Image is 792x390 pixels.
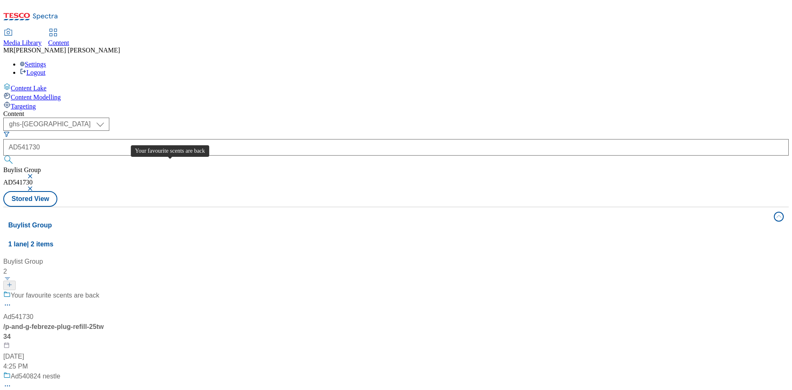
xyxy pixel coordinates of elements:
[3,110,789,118] div: Content
[3,131,10,137] svg: Search Filters
[14,47,120,54] span: [PERSON_NAME] [PERSON_NAME]
[3,312,33,322] div: Ad541730
[8,241,53,248] span: 1 lane | 2 items
[3,92,789,101] a: Content Modelling
[3,166,41,173] span: Buylist Group
[3,83,789,92] a: Content Lake
[11,94,61,101] span: Content Modelling
[11,291,99,300] div: Your favourite scents are back
[3,179,33,186] span: AD541730
[3,352,106,362] div: [DATE]
[3,101,789,110] a: Targeting
[3,267,106,277] div: 2
[11,85,47,92] span: Content Lake
[3,47,14,54] span: MR
[48,29,69,47] a: Content
[3,29,42,47] a: Media Library
[20,61,46,68] a: Settings
[3,39,42,46] span: Media Library
[11,103,36,110] span: Targeting
[3,257,106,267] div: Buylist Group
[3,191,57,207] button: Stored View
[20,69,45,76] a: Logout
[3,323,104,340] span: / p-and-g-febreze-plug-refill-25tw34
[3,139,789,156] input: Search
[8,220,769,230] h4: Buylist Group
[48,39,69,46] span: Content
[11,371,60,381] div: Ad540824 nestle
[3,362,106,371] div: 4:25 PM
[3,207,789,253] button: Buylist Group1 lane| 2 items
